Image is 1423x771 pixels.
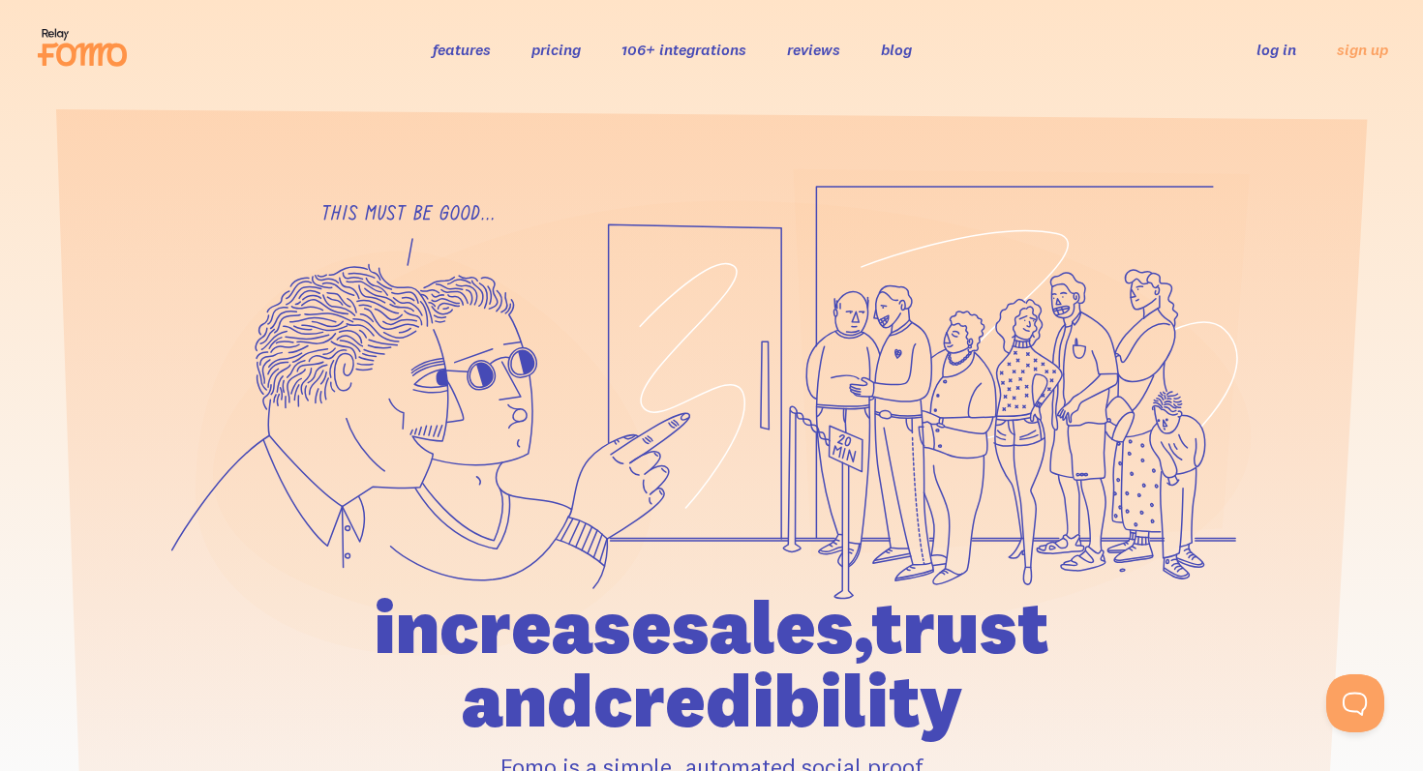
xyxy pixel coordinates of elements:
iframe: Help Scout Beacon - Open [1326,674,1384,732]
a: features [433,40,491,59]
a: log in [1256,40,1296,59]
a: reviews [787,40,840,59]
a: 106+ integrations [621,40,746,59]
a: sign up [1337,40,1388,60]
a: blog [881,40,912,59]
a: pricing [531,40,581,59]
h1: increase sales, trust and credibility [263,590,1160,737]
